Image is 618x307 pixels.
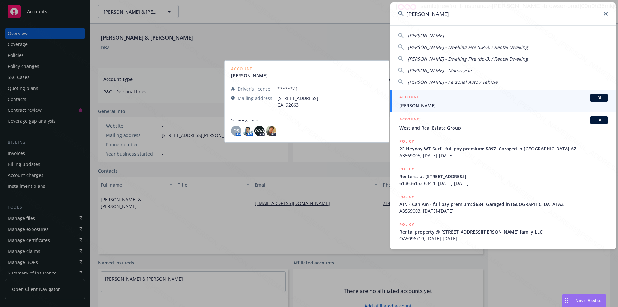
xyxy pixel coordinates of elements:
[399,180,608,187] span: 613636153 634 1, [DATE]-[DATE]
[390,2,616,25] input: Search...
[399,173,608,180] span: Renterst at [STREET_ADDRESS]
[390,190,616,218] a: POLICYATV - Can Am - full pay premium: $684. Garaged in [GEOGRAPHIC_DATA] AZA3569003, [DATE]-[DATE]
[408,67,472,73] span: [PERSON_NAME] - Motorcycle
[399,94,419,101] h5: ACCOUNT
[399,207,608,214] span: A3569003, [DATE]-[DATE]
[390,90,616,112] a: ACCOUNTBI[PERSON_NAME]
[399,221,414,228] h5: POLICY
[408,33,444,39] span: [PERSON_NAME]
[399,166,414,172] h5: POLICY
[390,218,616,245] a: POLICYRental property @ [STREET_ADDRESS][PERSON_NAME] family LLCOA5096719, [DATE]-[DATE]
[390,112,616,135] a: ACCOUNTBIWestland Real Estate Group
[562,294,570,307] div: Drag to move
[593,117,605,123] span: BI
[399,235,608,242] span: OA5096719, [DATE]-[DATE]
[399,138,414,145] h5: POLICY
[399,145,608,152] span: 22 Heyday WT-Surf - full pay premium: $897. Garaged in [GEOGRAPHIC_DATA] AZ
[399,102,608,109] span: [PERSON_NAME]
[399,201,608,207] span: ATV - Can Am - full pay premium: $684. Garaged in [GEOGRAPHIC_DATA] AZ
[593,95,605,101] span: BI
[399,228,608,235] span: Rental property @ [STREET_ADDRESS][PERSON_NAME] family LLC
[399,124,608,131] span: Westland Real Estate Group
[408,79,498,85] span: [PERSON_NAME] - Personal Auto / Vehicle
[408,44,528,50] span: [PERSON_NAME] - Dwelling Fire (DP-3) / Rental Dwelling
[408,56,528,62] span: [PERSON_NAME] - Dwelling Fire (dp-3) / Rental Dwelling
[390,135,616,162] a: POLICY22 Heyday WT-Surf - full pay premium: $897. Garaged in [GEOGRAPHIC_DATA] AZA3569005, [DATE]...
[399,152,608,159] span: A3569005, [DATE]-[DATE]
[399,116,419,124] h5: ACCOUNT
[390,162,616,190] a: POLICYRenterst at [STREET_ADDRESS]613636153 634 1, [DATE]-[DATE]
[576,298,601,303] span: Nova Assist
[399,194,414,200] h5: POLICY
[562,294,606,307] button: Nova Assist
